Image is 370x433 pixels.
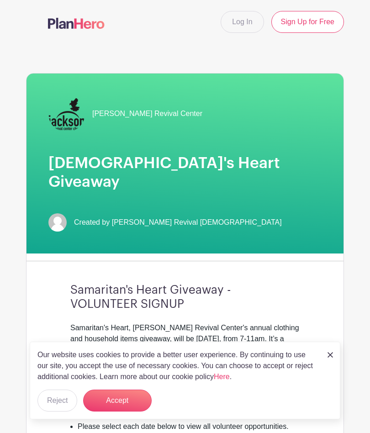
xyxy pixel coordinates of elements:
[214,373,230,380] a: Here
[48,154,322,191] h1: [DEMOGRAPHIC_DATA]'s Heart Giveaway
[48,213,67,232] img: default-ce2991bfa6775e67f084385cd625a349d9dcbb7a52a09fb2fda1e96e2d18dcdb.png
[328,352,333,358] img: close_button-5f87c8562297e5c2d7936805f587ecaba9071eb48480494691a3f1689db116b3.svg
[37,349,318,382] p: Our website uses cookies to provide a better user experience. By continuing to use our site, you ...
[70,283,300,312] h3: Samaritan's Heart Giveaway - VOLUNTEER SIGNUP
[74,217,282,228] span: Created by [PERSON_NAME] Revival [DEMOGRAPHIC_DATA]
[48,95,85,132] img: JRC%20Vertical%20Logo.png
[271,11,344,33] a: Sign Up for Free
[48,18,105,29] img: logo-507f7623f17ff9eddc593b1ce0a138ce2505c220e1c5a4e2b4648c50719b7d32.svg
[92,108,202,119] span: [PERSON_NAME] Revival Center
[37,390,77,412] button: Reject
[70,322,300,421] div: Samaritan's Heart, [PERSON_NAME] Revival Center's annual clothing and household items giveaway, w...
[83,390,152,412] button: Accept
[221,11,264,33] a: Log In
